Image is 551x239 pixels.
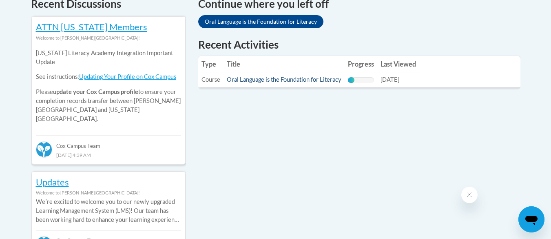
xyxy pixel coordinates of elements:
th: Progress [345,56,377,72]
th: Type [198,56,223,72]
div: [DATE] 4:39 AM [36,150,181,159]
iframe: Button to launch messaging window [518,206,544,232]
div: Welcome to [PERSON_NAME][GEOGRAPHIC_DATA]! [36,188,181,197]
th: Last Viewed [377,56,419,72]
span: [DATE] [381,76,399,83]
div: Welcome to [PERSON_NAME][GEOGRAPHIC_DATA]! [36,34,181,42]
th: Title [223,56,345,72]
div: Cox Campus Team [36,135,181,150]
p: See instructions: [36,72,181,81]
p: [US_STATE] Literacy Academy Integration Important Update [36,49,181,67]
a: Oral Language is the Foundation for Literacy [198,15,323,28]
img: Cox Campus Team [36,141,52,158]
div: Progress, % [348,77,354,83]
a: Updating Your Profile on Cox Campus [79,73,176,80]
b: update your Cox Campus profile [53,88,138,95]
p: Weʹre excited to welcome you to our newly upgraded Learning Management System (LMS)! Our team has... [36,197,181,224]
a: ATTN [US_STATE] Members [36,21,147,32]
div: Please to ensure your completion records transfer between [PERSON_NAME][GEOGRAPHIC_DATA] and [US_... [36,42,181,130]
a: Oral Language is the Foundation for Literacy [227,76,341,83]
span: Course [201,76,220,83]
h1: Recent Activities [198,37,520,52]
span: Hi. How can we help? [5,6,66,12]
a: Updates [36,176,69,188]
iframe: Close message [461,187,478,203]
